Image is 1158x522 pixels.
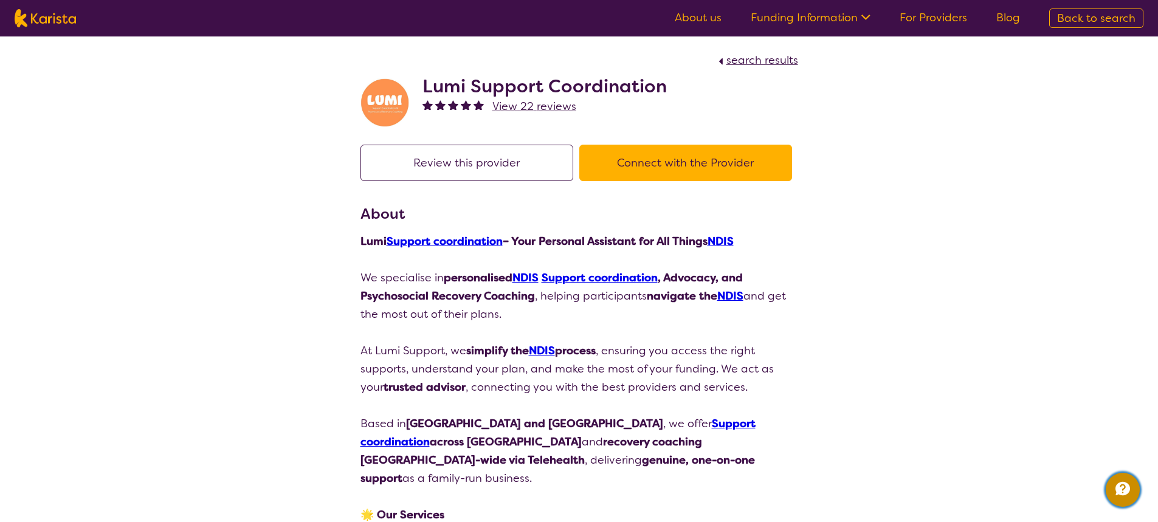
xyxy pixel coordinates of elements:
[1057,11,1136,26] span: Back to search
[751,10,870,25] a: Funding Information
[708,234,734,249] a: NDIS
[579,156,798,170] a: Connect with the Provider
[715,53,798,67] a: search results
[360,416,756,449] strong: across [GEOGRAPHIC_DATA]
[435,100,446,110] img: fullstar
[900,10,967,25] a: For Providers
[422,75,667,97] h2: Lumi Support Coordination
[466,343,596,358] strong: simplify the process
[360,269,798,323] p: We specialise in , helping participants and get the most out of their plans.
[360,234,734,249] strong: Lumi – Your Personal Assistant for All Things
[360,342,798,396] p: At Lumi Support, we , ensuring you access the right supports, understand your plan, and make the ...
[675,10,722,25] a: About us
[448,100,458,110] img: fullstar
[492,97,576,115] a: View 22 reviews
[360,78,409,127] img: rybwu2dtdo40a3tyd2no.jpg
[360,416,756,449] a: Support coordination
[360,203,798,225] h3: About
[360,156,579,170] a: Review this provider
[726,53,798,67] span: search results
[717,289,743,303] a: NDIS
[996,10,1020,25] a: Blog
[15,9,76,27] img: Karista logo
[360,507,444,522] strong: 🌟 Our Services
[384,380,466,394] strong: trusted advisor
[512,270,539,285] a: NDIS
[360,270,743,303] strong: personalised , Advocacy, and Psychosocial Recovery Coaching
[422,100,433,110] img: fullstar
[461,100,471,110] img: fullstar
[492,99,576,114] span: View 22 reviews
[542,270,658,285] a: Support coordination
[1049,9,1143,28] a: Back to search
[387,234,503,249] a: Support coordination
[647,289,743,303] strong: navigate the
[360,145,573,181] button: Review this provider
[474,100,484,110] img: fullstar
[529,343,555,358] a: NDIS
[579,145,792,181] button: Connect with the Provider
[406,416,663,431] strong: [GEOGRAPHIC_DATA] and [GEOGRAPHIC_DATA]
[1106,473,1140,507] button: Channel Menu
[360,414,798,487] p: Based in , we offer and , delivering as a family-run business.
